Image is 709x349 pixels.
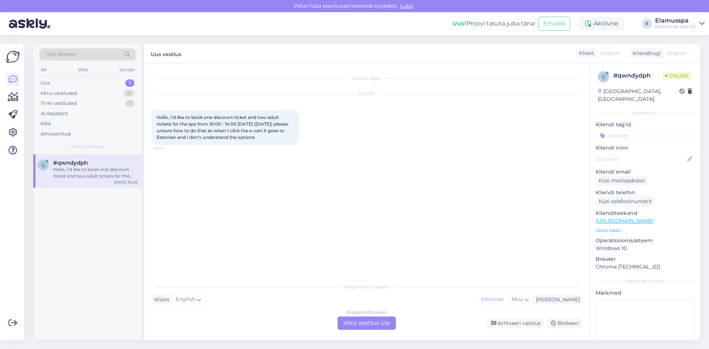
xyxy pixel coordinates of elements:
div: Proovi tasuta juba täna: [452,19,535,28]
div: AI Assistent [41,110,68,117]
div: Küsi telefoninumbrit [596,196,655,206]
div: Vestlus algas [151,75,582,82]
div: Klient [151,296,169,304]
span: Online [662,72,692,80]
p: Kliendi email [596,168,694,176]
div: [GEOGRAPHIC_DATA], [GEOGRAPHIC_DATA] [598,88,679,103]
button: Emailid [538,17,570,31]
p: Vaata edasi ... [596,227,694,234]
p: Operatsioonisüsteem [596,237,694,244]
div: [PERSON_NAME] [596,278,694,285]
input: Lisa nimi [596,155,686,163]
div: # qwndydph [613,71,662,80]
span: English [600,49,620,57]
span: Otsi kliente [46,51,75,58]
span: #qwndydph [53,160,88,166]
div: 0 [124,90,134,97]
span: Hello, I'd like to book one discount ticket and two adult tickets for the spa from 10:00 - 14:00 ... [157,114,290,140]
div: Kliendi info [596,110,694,116]
div: Hello, I'd like to book one discount ticket and two adult tickets for the spa from 10:00 - 14:00 ... [53,166,137,179]
div: Uus [41,79,50,87]
span: 10:49 [154,146,181,151]
span: Luba [398,3,415,9]
div: Minu vestlused [41,90,77,97]
div: Aktiivne [579,17,624,30]
p: Märkmed [596,289,694,297]
input: Lisa tag [596,130,694,141]
span: English [667,49,686,57]
span: Muu [511,296,523,302]
span: q [41,162,45,168]
div: Estonian [477,294,507,305]
div: Tiimi vestlused [41,100,77,107]
p: Chrome [TECHNICAL_ID] [596,263,694,271]
p: Kliendi tag'id [596,121,694,129]
p: Brauser [596,255,694,263]
div: Kõik [41,120,51,127]
div: Klient [576,49,594,57]
span: English [176,295,195,304]
div: English to Estonian [346,309,387,316]
span: q [602,74,605,79]
div: Küsi meiliaadressi [596,176,648,186]
div: [PERSON_NAME] [533,296,580,304]
a: ElamusspaMustamäe Spa OÜ [655,18,705,30]
span: Uued vestlused [71,143,105,150]
div: 1 [125,79,134,87]
div: Elamusspa [655,18,696,24]
p: Windows 10 [596,244,694,252]
div: Valige keel ja vastake [151,284,582,290]
div: Web [76,65,89,75]
p: Klienditeekond [596,209,694,217]
div: Blokeeri [547,318,582,328]
div: 1 [125,100,134,107]
div: Socials [118,65,136,75]
label: Uus vestlus [151,48,181,58]
div: Arhiveeri vestlus [487,318,544,328]
p: Kliendi nimi [596,144,694,152]
b: Uus! [452,20,466,27]
div: Võta vestlus üle [338,317,396,330]
div: [DATE] [151,90,582,97]
div: E [642,18,652,29]
div: Klienditugi [630,49,661,57]
p: Kliendi telefon [596,189,694,196]
div: Arhiveeritud [41,130,71,138]
div: [DATE] 10:49 [114,179,137,185]
a: [URL][DOMAIN_NAME] [596,218,654,224]
img: Askly Logo [6,50,20,64]
div: All [39,65,48,75]
div: Mustamäe Spa OÜ [655,24,696,30]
